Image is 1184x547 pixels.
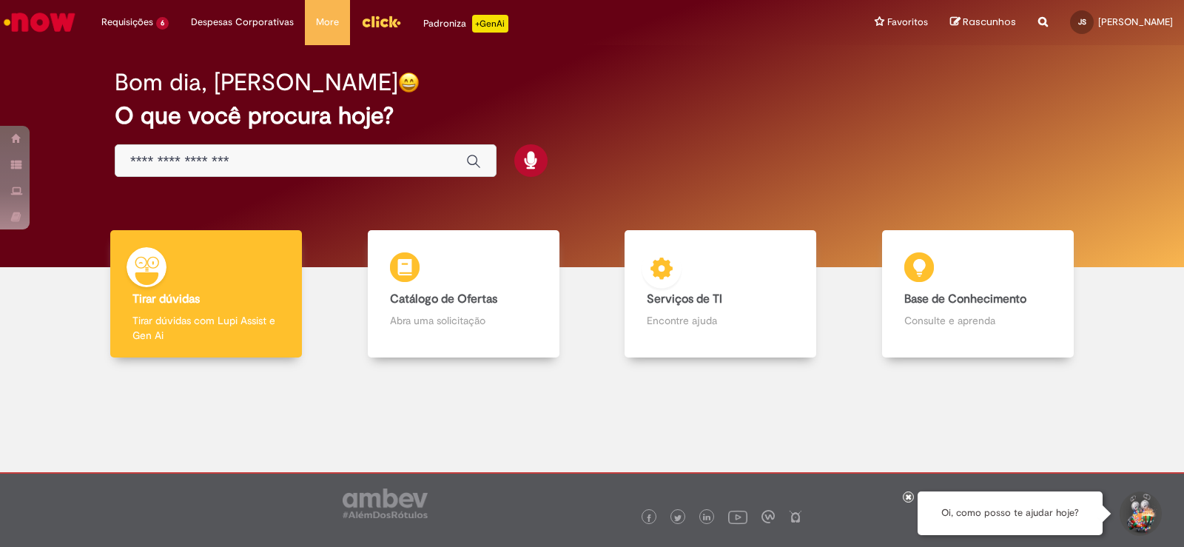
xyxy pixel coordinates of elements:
a: Catálogo de Ofertas Abra uma solicitação [335,230,593,358]
p: Encontre ajuda [647,313,794,328]
b: Tirar dúvidas [132,292,200,306]
img: logo_footer_facebook.png [645,514,653,522]
span: More [316,15,339,30]
img: logo_footer_youtube.png [728,507,747,526]
b: Serviços de TI [647,292,722,306]
a: Rascunhos [950,16,1016,30]
a: Tirar dúvidas Tirar dúvidas com Lupi Assist e Gen Ai [78,230,335,358]
span: Rascunhos [963,15,1016,29]
img: logo_footer_twitter.png [674,514,682,522]
img: logo_footer_linkedin.png [703,514,710,523]
p: Abra uma solicitação [390,313,537,328]
span: Requisições [101,15,153,30]
h2: Bom dia, [PERSON_NAME] [115,70,398,95]
img: click_logo_yellow_360x200.png [361,10,401,33]
p: Consulte e aprenda [904,313,1052,328]
p: Tirar dúvidas com Lupi Assist e Gen Ai [132,313,280,343]
p: +GenAi [472,15,508,33]
img: logo_footer_naosei.png [789,510,802,523]
span: 6 [156,17,169,30]
span: Despesas Corporativas [191,15,294,30]
span: JS [1078,17,1086,27]
span: Favoritos [887,15,928,30]
a: Base de Conhecimento Consulte e aprenda [850,230,1107,358]
button: Iniciar Conversa de Suporte [1117,491,1162,536]
div: Padroniza [423,15,508,33]
img: logo_footer_workplace.png [761,510,775,523]
div: Oi, como posso te ajudar hoje? [918,491,1103,535]
span: [PERSON_NAME] [1098,16,1173,28]
img: logo_footer_ambev_rotulo_gray.png [343,489,428,518]
img: ServiceNow [1,7,78,37]
h2: O que você procura hoje? [115,103,1069,129]
b: Catálogo de Ofertas [390,292,497,306]
b: Base de Conhecimento [904,292,1026,306]
a: Serviços de TI Encontre ajuda [592,230,850,358]
img: happy-face.png [398,72,420,93]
